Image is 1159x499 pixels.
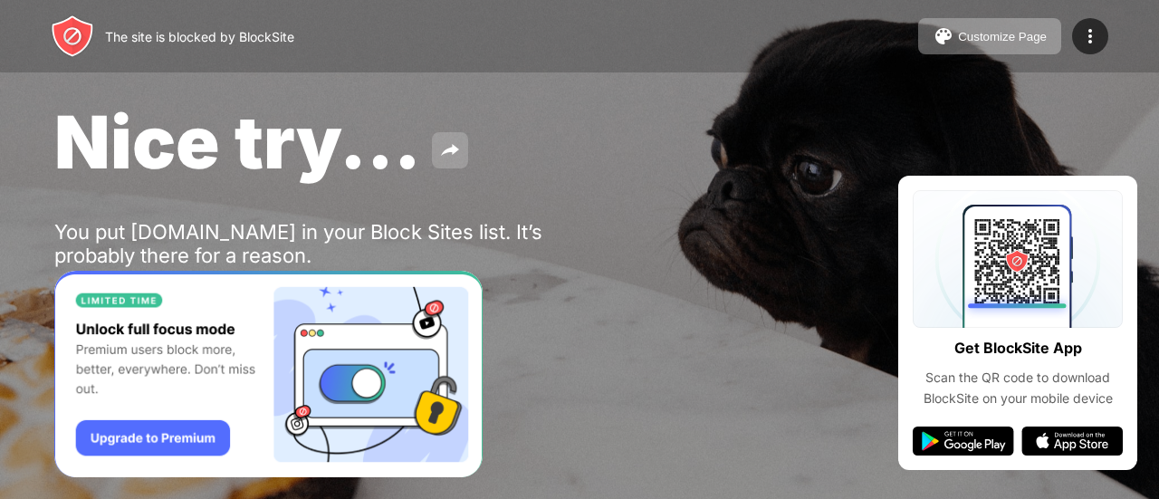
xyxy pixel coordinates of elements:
img: header-logo.svg [51,14,94,58]
div: You put [DOMAIN_NAME] in your Block Sites list. It’s probably there for a reason. [54,220,614,267]
img: pallet.svg [933,25,954,47]
img: share.svg [439,139,461,161]
span: Nice try... [54,98,421,186]
img: menu-icon.svg [1079,25,1101,47]
img: app-store.svg [1021,427,1123,456]
img: google-play.svg [913,427,1014,456]
div: Customize Page [958,30,1047,43]
iframe: Banner [54,271,483,478]
div: The site is blocked by BlockSite [105,29,294,44]
button: Customize Page [918,18,1061,54]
